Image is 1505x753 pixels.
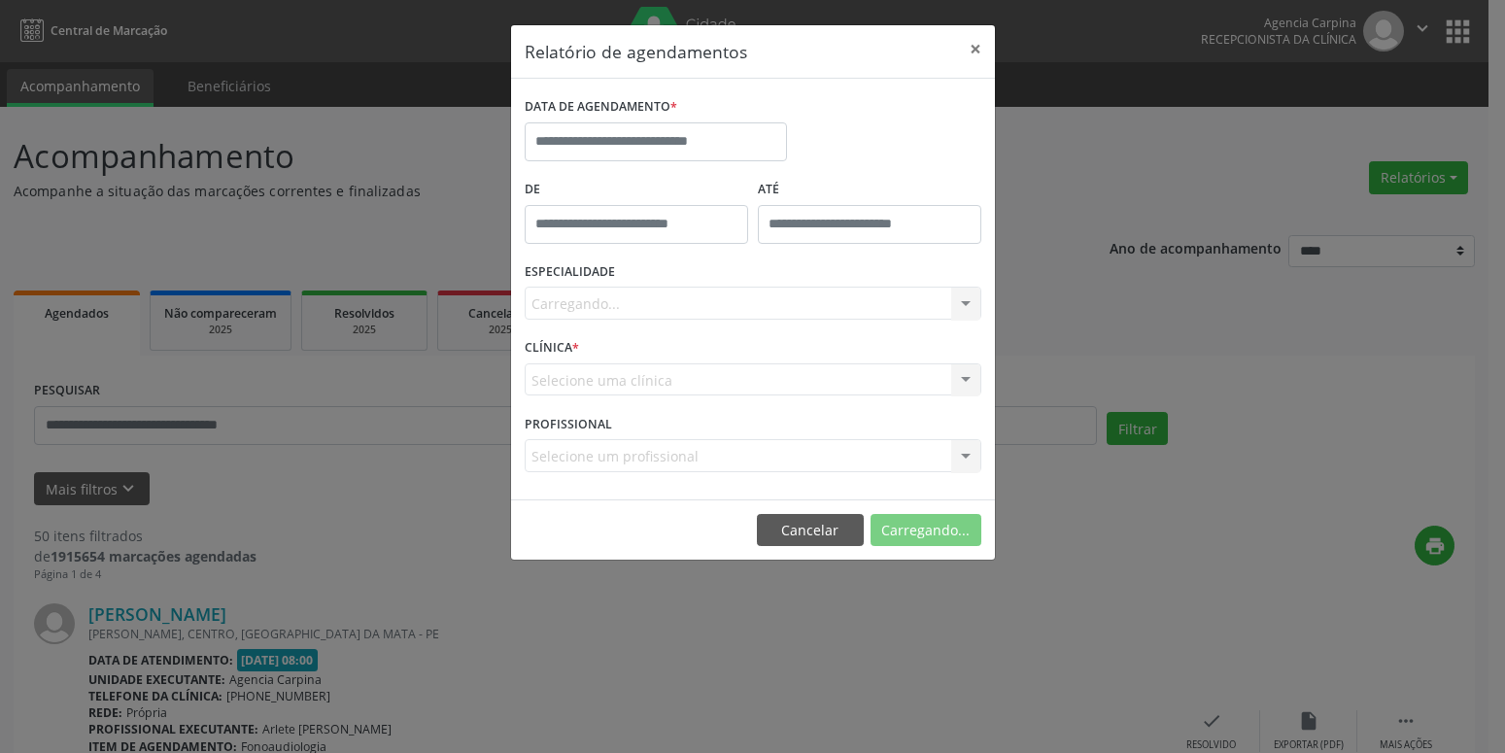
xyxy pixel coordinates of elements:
[757,514,864,547] button: Cancelar
[525,92,677,122] label: DATA DE AGENDAMENTO
[525,333,579,363] label: CLÍNICA
[525,257,615,288] label: ESPECIALIDADE
[525,39,747,64] h5: Relatório de agendamentos
[871,514,981,547] button: Carregando...
[525,175,748,205] label: De
[758,175,981,205] label: ATÉ
[525,409,612,439] label: PROFISSIONAL
[956,25,995,73] button: Close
